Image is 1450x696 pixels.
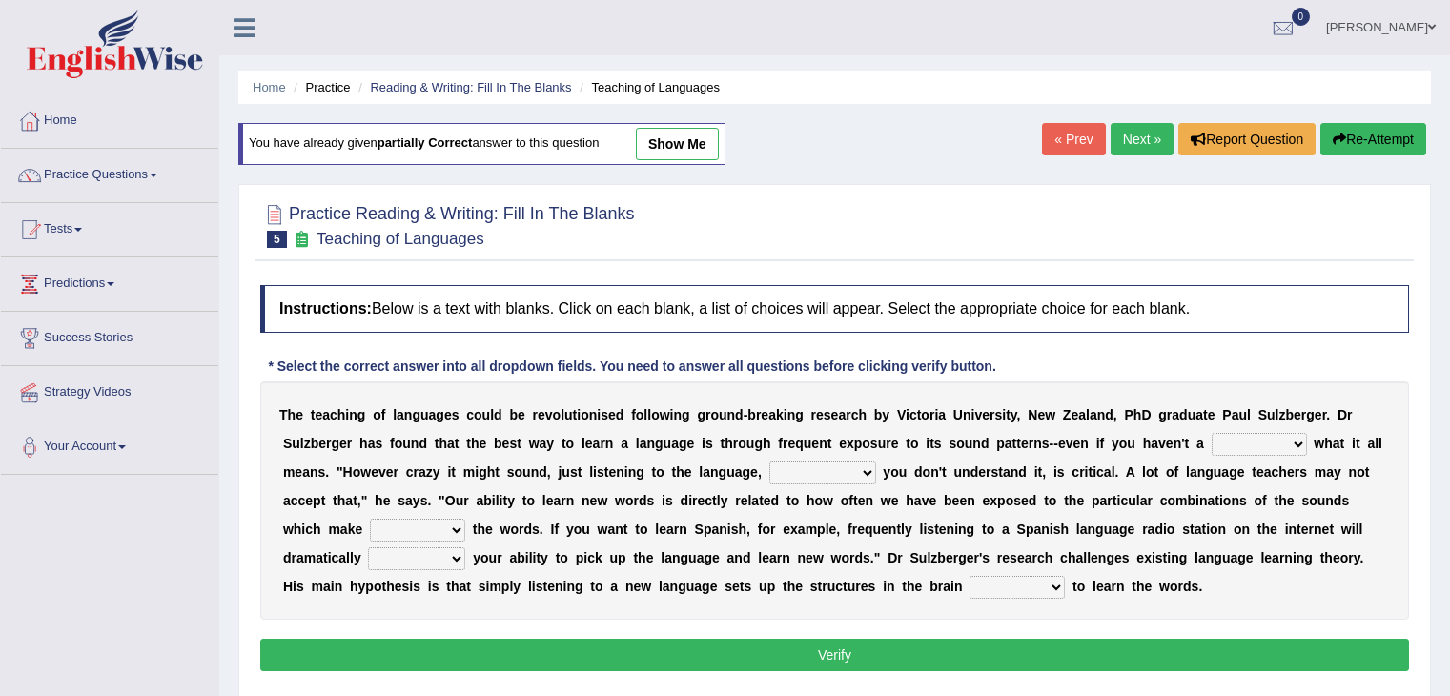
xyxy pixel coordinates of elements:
[651,407,660,422] b: o
[540,436,547,451] b: a
[882,407,889,422] b: y
[847,436,854,451] b: x
[735,407,744,422] b: d
[332,436,340,451] b: g
[1021,436,1029,451] b: e
[1113,407,1117,422] b: ,
[330,407,337,422] b: c
[640,436,647,451] b: a
[679,436,687,451] b: g
[300,436,304,451] b: l
[600,436,604,451] b: r
[838,407,846,422] b: a
[370,80,571,94] a: Reading & Writing: Fill In The Blanks
[926,436,929,451] b: i
[733,436,738,451] b: r
[795,407,804,422] b: g
[744,407,748,422] b: -
[326,436,331,451] b: r
[725,436,733,451] b: h
[494,436,502,451] b: b
[1375,436,1379,451] b: l
[929,407,934,422] b: r
[1042,123,1105,155] a: « Prev
[646,436,655,451] b: n
[253,80,286,94] a: Home
[1367,436,1375,451] b: a
[1097,407,1106,422] b: n
[577,407,581,422] b: i
[1006,407,1011,422] b: t
[474,407,482,422] b: o
[426,464,433,480] b: z
[1267,407,1276,422] b: u
[444,407,452,422] b: e
[784,407,787,422] b: i
[406,464,414,480] b: c
[747,407,756,422] b: b
[990,407,994,422] b: r
[260,200,635,248] h2: Practice Reading & Writing: Fill In The Blanks
[561,407,564,422] b: l
[1011,407,1017,422] b: y
[827,436,832,451] b: t
[974,407,982,422] b: v
[1111,123,1174,155] a: Next »
[260,639,1409,671] button: Verify
[411,436,419,451] b: n
[339,436,347,451] b: e
[631,407,636,422] b: f
[349,407,357,422] b: n
[386,464,394,480] b: e
[636,407,644,422] b: o
[1347,407,1352,422] b: r
[1158,436,1166,451] b: v
[283,464,295,480] b: m
[636,436,640,451] b: l
[816,407,824,422] b: e
[302,464,310,480] b: a
[414,464,419,480] b: r
[390,436,395,451] b: f
[315,407,322,422] b: e
[353,464,361,480] b: o
[906,436,910,451] b: t
[1379,436,1382,451] b: l
[1356,436,1360,451] b: t
[482,407,491,422] b: u
[1037,407,1045,422] b: e
[295,464,302,480] b: e
[429,407,437,422] b: a
[1,366,218,414] a: Strategy Videos
[705,436,713,451] b: s
[381,407,386,422] b: f
[994,407,1002,422] b: s
[1188,407,1196,422] b: u
[705,407,710,422] b: r
[310,464,318,480] b: n
[1179,407,1188,422] b: d
[1028,407,1037,422] b: N
[1050,436,1054,451] b: -
[1151,436,1158,451] b: a
[953,407,963,422] b: U
[1017,407,1021,422] b: ,
[858,407,867,422] b: h
[325,464,329,480] b: .
[466,407,474,422] b: c
[1172,407,1179,422] b: a
[466,436,471,451] b: t
[1294,407,1301,422] b: e
[934,407,938,422] b: i
[412,407,420,422] b: g
[664,436,672,451] b: u
[1127,436,1135,451] b: u
[756,407,761,422] b: r
[1222,407,1231,422] b: P
[322,407,330,422] b: a
[831,407,839,422] b: e
[862,436,870,451] b: o
[347,436,352,451] b: r
[682,407,690,422] b: g
[360,464,371,480] b: w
